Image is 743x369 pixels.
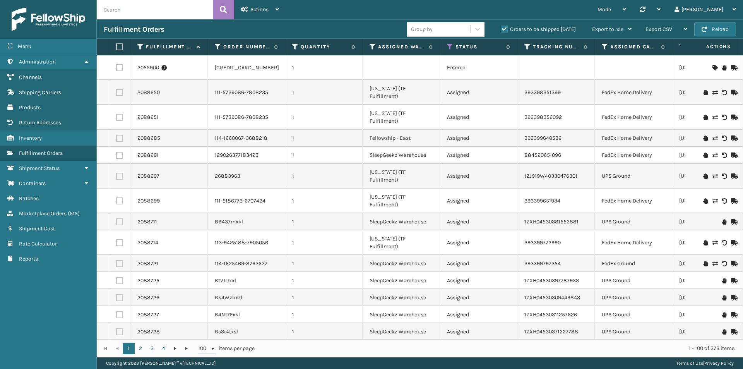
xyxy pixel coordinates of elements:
td: FedEx Home Delivery [595,230,672,255]
span: Menu [18,43,31,50]
h3: Fulfillment Orders [104,25,164,34]
td: UPS Ground [595,306,672,323]
a: 2088726 [137,294,159,302]
a: 1ZXH04530309449843 [524,294,580,301]
td: UPS Ground [595,272,672,289]
i: On Hold [722,219,726,225]
i: Mark as Shipped [731,90,736,95]
a: 1ZXH04530381552881 [524,218,579,225]
a: B4Nt7Fxkl [215,311,240,319]
i: Void Label [722,90,726,95]
button: Reload [694,22,736,36]
p: Copyright 2023 [PERSON_NAME]™ v [TECHNICAL_ID] [106,357,216,369]
a: 2088714 [137,239,158,247]
a: 393398351399 [524,89,561,96]
i: Void Label [722,261,726,266]
i: Change shipping [712,90,717,95]
span: Mode [597,6,611,13]
div: | [676,357,734,369]
td: [US_STATE] (TF Fulfillment) [363,164,440,189]
a: 2088727 [137,311,159,319]
span: Administration [19,58,56,65]
span: Fulfillment Orders [19,150,63,156]
span: Reports [19,256,38,262]
i: Change shipping [712,198,717,204]
i: Mark as Shipped [731,219,736,225]
a: Go to the next page [169,343,181,354]
td: 1 [285,105,363,130]
label: Status [455,43,502,50]
a: Bk4Wzbxzl [215,294,242,302]
a: BtVJrJxxl [215,277,236,285]
td: Assigned [440,80,517,105]
td: FedEx Home Delivery [595,147,672,164]
i: Change shipping [712,261,717,266]
a: 393399772990 [524,239,561,246]
a: 111-5739086-7808235 [215,113,268,121]
span: items per page [198,343,255,354]
td: 1 [285,230,363,255]
i: Mark as Shipped [731,278,736,283]
i: On Hold [703,240,708,245]
label: Assigned Carrier Service [610,43,657,50]
a: 2088685 [137,134,160,142]
a: 1ZXH04530311257626 [524,311,577,318]
i: On Hold [703,136,708,141]
td: Fellowship - East [363,130,440,147]
span: Shipment Status [19,165,60,172]
a: 2088651 [137,113,159,121]
a: 26883963 [215,172,240,180]
td: FedEx Home Delivery [595,189,672,213]
td: UPS Ground [595,213,672,230]
td: 1 [285,289,363,306]
i: Void Label [722,240,726,245]
td: SleepGeekz Warehouse [363,323,440,340]
i: On Hold [722,312,726,318]
a: Go to the last page [181,343,193,354]
td: 1 [285,272,363,289]
a: 114-1660067-3688218 [215,134,267,142]
a: Bs3r4txsl [215,328,238,336]
td: FedEx Home Delivery [595,80,672,105]
td: Assigned [440,213,517,230]
i: Change shipping [712,115,717,120]
span: Inventory [19,135,42,141]
a: 1ZJ919W40330476301 [524,173,577,179]
td: FedEx Ground [595,255,672,272]
a: 113-9425188-7905056 [215,239,268,247]
i: On Hold [722,278,726,283]
a: 111-5739086-7808235 [215,89,268,96]
i: Mark as Shipped [731,65,736,70]
td: SleepGeekz Warehouse [363,147,440,164]
i: Assign Carrier and Warehouse [712,65,717,70]
span: Export CSV [645,26,672,33]
i: Mark as Shipped [731,240,736,245]
span: ( 615 ) [68,210,80,217]
label: Quantity [301,43,348,50]
i: Void Label [722,173,726,179]
a: 393399797354 [524,260,561,267]
a: 2088728 [137,328,160,336]
a: 2088721 [137,260,158,268]
td: UPS Ground [595,164,672,189]
a: 3 [146,343,158,354]
td: 1 [285,189,363,213]
i: Mark as Shipped [731,115,736,120]
span: Products [19,104,41,111]
span: Go to the next page [172,345,178,352]
td: 1 [285,130,363,147]
td: SleepGeekz Warehouse [363,255,440,272]
span: Shipping Carriers [19,89,61,96]
a: 114-1625469-8762627 [215,260,267,268]
i: On Hold [703,198,708,204]
i: Change shipping [712,240,717,245]
a: 1 [123,343,135,354]
a: 111-5186773-6707424 [215,197,265,205]
span: Actions [250,6,269,13]
label: Assigned Warehouse [378,43,425,50]
a: 884520651096 [524,152,561,158]
i: Mark as Shipped [731,261,736,266]
td: 1 [285,147,363,164]
td: SleepGeekz Warehouse [363,289,440,306]
td: 1 [285,164,363,189]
